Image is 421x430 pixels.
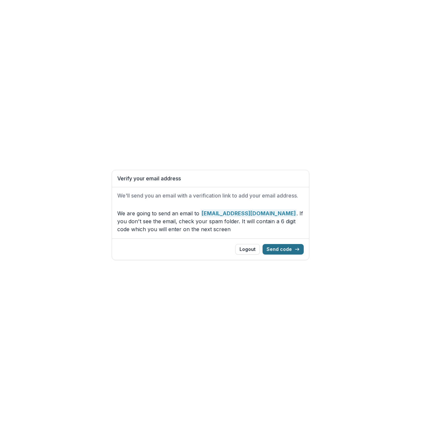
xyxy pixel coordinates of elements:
button: Send code [263,244,304,255]
h1: Verify your email address [117,175,304,182]
strong: [EMAIL_ADDRESS][DOMAIN_NAME] [201,209,296,217]
p: We are going to send an email to . If you don't see the email, check your spam folder. It will co... [117,209,304,233]
h2: We'll send you an email with a verification link to add your email address. [117,193,304,199]
button: Logout [235,244,260,255]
